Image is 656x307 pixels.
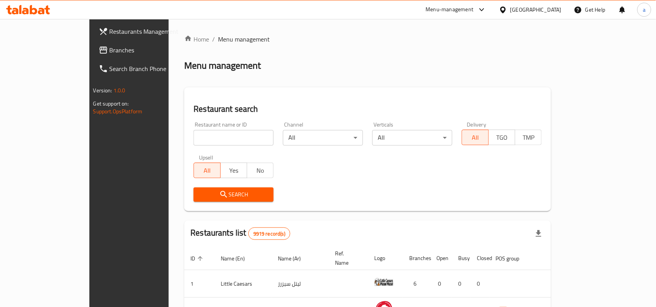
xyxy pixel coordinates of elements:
[184,35,551,44] nav: breadcrumb
[92,41,199,59] a: Branches
[492,132,512,143] span: TGO
[452,246,471,270] th: Busy
[495,254,529,263] span: POS group
[430,246,452,270] th: Open
[110,27,193,36] span: Restaurants Management
[190,254,205,263] span: ID
[510,5,562,14] div: [GEOGRAPHIC_DATA]
[218,35,270,44] span: Menu management
[212,35,215,44] li: /
[471,270,489,298] td: 0
[368,246,403,270] th: Logo
[194,163,220,178] button: All
[403,270,430,298] td: 6
[250,165,270,176] span: No
[452,270,471,298] td: 0
[194,103,542,115] h2: Restaurant search
[200,190,267,199] span: Search
[515,130,542,145] button: TMP
[465,132,485,143] span: All
[199,155,213,160] label: Upsell
[430,270,452,298] td: 0
[184,59,261,72] h2: Menu management
[467,122,487,127] label: Delivery
[92,59,199,78] a: Search Branch Phone
[643,5,646,14] span: a
[471,246,489,270] th: Closed
[426,5,474,14] div: Menu-management
[194,130,274,146] input: Search for restaurant name or ID..
[403,246,430,270] th: Branches
[272,270,329,298] td: ليتل سيزرز
[113,85,126,95] span: 1.0.0
[489,130,515,145] button: TGO
[93,106,143,116] a: Support.OpsPlatform
[518,132,539,143] span: TMP
[215,270,272,298] td: Little Caesars
[110,64,193,73] span: Search Branch Phone
[529,224,548,243] div: Export file
[247,163,274,178] button: No
[335,249,359,267] span: Ref. Name
[372,130,452,146] div: All
[220,163,247,178] button: Yes
[197,165,217,176] span: All
[184,270,215,298] td: 1
[462,130,489,145] button: All
[190,227,290,240] h2: Restaurants list
[224,165,244,176] span: Yes
[283,130,363,146] div: All
[194,187,274,202] button: Search
[92,22,199,41] a: Restaurants Management
[374,272,394,292] img: Little Caesars
[110,45,193,55] span: Branches
[93,99,129,109] span: Get support on:
[248,227,290,240] div: Total records count
[249,230,290,238] span: 9919 record(s)
[93,85,112,95] span: Version:
[278,254,311,263] span: Name (Ar)
[221,254,255,263] span: Name (En)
